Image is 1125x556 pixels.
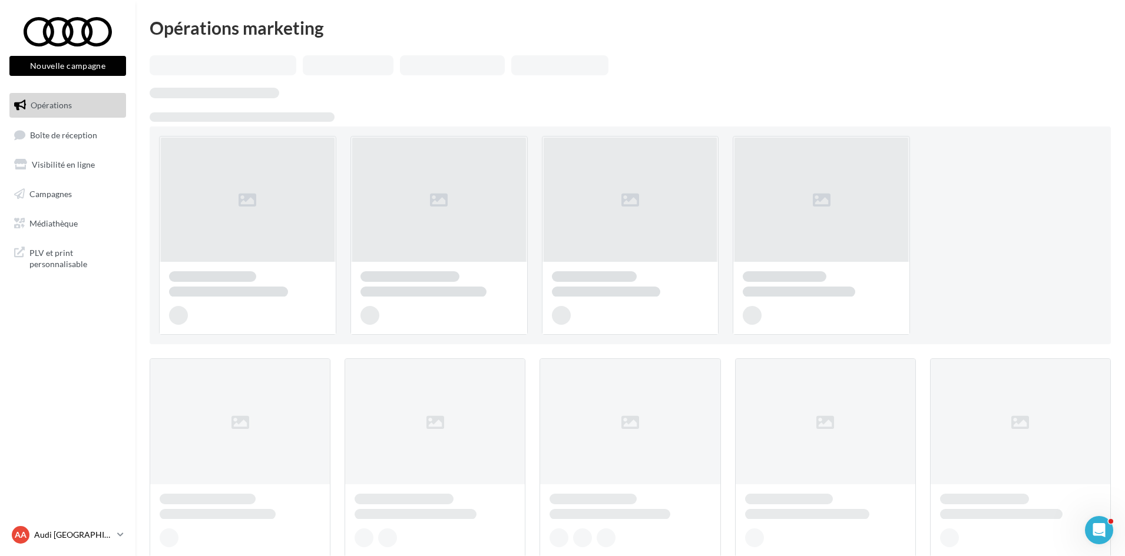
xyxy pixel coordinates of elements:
span: Boîte de réception [30,129,97,139]
button: Nouvelle campagne [9,56,126,76]
a: Campagnes [7,182,128,207]
iframe: Intercom live chat [1085,516,1113,544]
span: Campagnes [29,189,72,199]
a: Boîte de réception [7,122,128,148]
span: AA [15,529,27,541]
a: Médiathèque [7,211,128,236]
span: Opérations [31,100,72,110]
span: PLV et print personnalisable [29,245,121,270]
a: Visibilité en ligne [7,152,128,177]
a: PLV et print personnalisable [7,240,128,275]
a: Opérations [7,93,128,118]
a: AA Audi [GEOGRAPHIC_DATA] [9,524,126,546]
p: Audi [GEOGRAPHIC_DATA] [34,529,113,541]
span: Médiathèque [29,218,78,228]
div: Opérations marketing [150,19,1111,36]
span: Visibilité en ligne [32,159,95,169]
